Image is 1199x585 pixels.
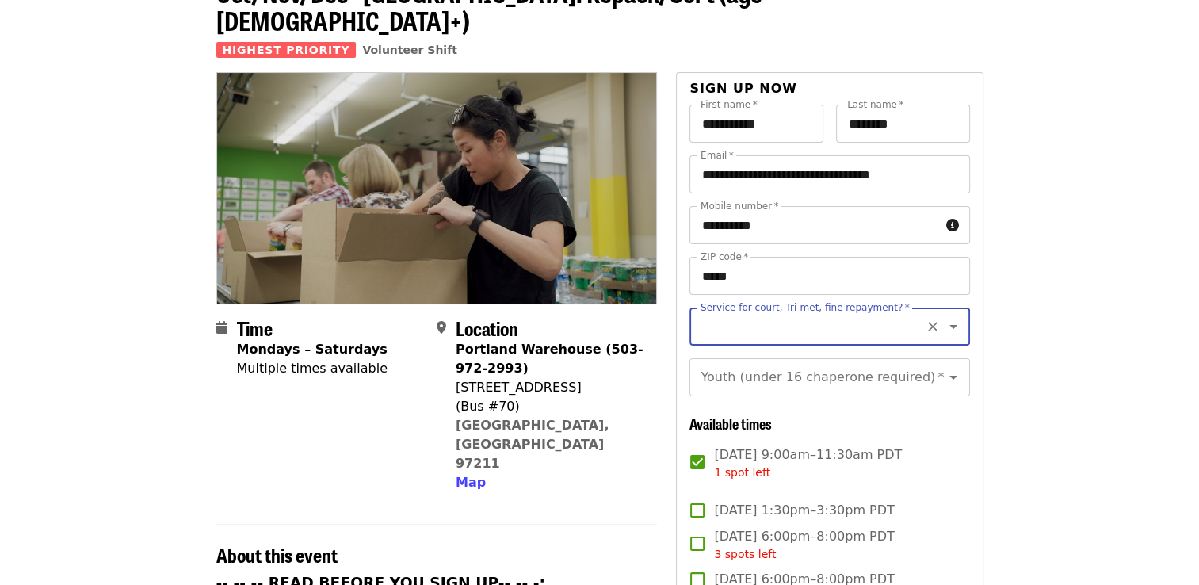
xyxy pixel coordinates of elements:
[456,418,609,471] a: [GEOGRAPHIC_DATA], [GEOGRAPHIC_DATA] 97211
[217,73,657,303] img: Oct/Nov/Dec - Portland: Repack/Sort (age 8+) organized by Oregon Food Bank
[456,342,643,376] strong: Portland Warehouse (503-972-2993)
[942,315,964,338] button: Open
[237,359,388,378] div: Multiple times available
[689,257,969,295] input: ZIP code
[714,527,894,563] span: [DATE] 6:00pm–8:00pm PDT
[714,548,776,560] span: 3 spots left
[701,201,778,211] label: Mobile number
[456,473,486,492] button: Map
[689,105,823,143] input: First name
[942,366,964,388] button: Open
[701,151,734,160] label: Email
[456,475,486,490] span: Map
[836,105,970,143] input: Last name
[689,206,939,244] input: Mobile number
[216,320,227,335] i: calendar icon
[689,413,772,434] span: Available times
[456,397,644,416] div: (Bus #70)
[362,44,457,56] a: Volunteer Shift
[847,100,903,109] label: Last name
[714,466,770,479] span: 1 spot left
[701,252,748,262] label: ZIP code
[922,315,944,338] button: Clear
[714,501,894,520] span: [DATE] 1:30pm–3:30pm PDT
[216,42,357,58] span: Highest Priority
[237,342,388,357] strong: Mondays – Saturdays
[946,218,959,233] i: circle-info icon
[689,155,969,193] input: Email
[701,100,758,109] label: First name
[701,303,910,312] label: Service for court, Tri-met, fine repayment?
[689,81,797,96] span: Sign up now
[437,320,446,335] i: map-marker-alt icon
[714,445,902,481] span: [DATE] 9:00am–11:30am PDT
[456,314,518,342] span: Location
[237,314,273,342] span: Time
[456,378,644,397] div: [STREET_ADDRESS]
[216,541,338,568] span: About this event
